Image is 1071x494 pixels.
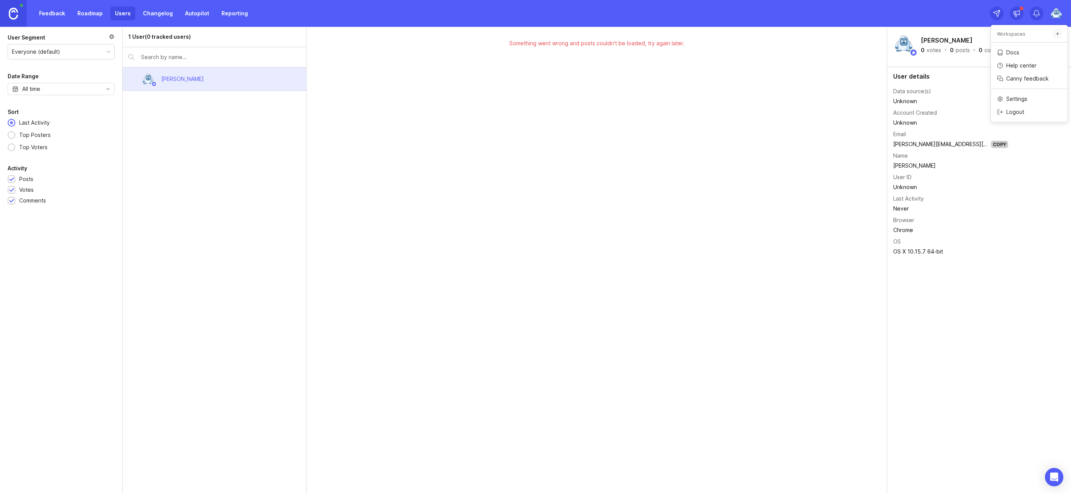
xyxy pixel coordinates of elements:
a: Roadmap [73,7,107,20]
p: Help center [1006,62,1037,69]
div: Copy [991,141,1008,148]
div: Never [893,204,1008,213]
div: Data source(s) [893,87,931,96]
h2: [PERSON_NAME] [919,35,974,46]
div: Date Range [8,72,39,81]
div: Posts [19,175,33,183]
p: Workspaces [997,31,1025,37]
img: member badge [910,49,917,56]
a: Reporting [217,7,253,20]
div: Votes [19,186,34,194]
div: Sort [8,107,19,117]
div: comments [984,48,1010,53]
a: Settings [991,93,1068,105]
td: Chrome [893,225,1008,235]
div: Account Created [893,109,937,117]
a: Autopilot [180,7,214,20]
img: Ryan Shatford [1050,7,1063,20]
a: Changelog [138,7,177,20]
div: Top Voters [15,143,51,151]
div: All time [22,85,40,93]
td: [PERSON_NAME] [893,161,1008,171]
div: posts [956,48,970,53]
p: Docs [1006,49,1019,56]
p: Canny feedback [1006,75,1049,82]
div: votes [927,48,941,53]
div: 0 [979,48,982,53]
div: Top Posters [15,131,54,139]
p: Logout [1006,108,1024,116]
div: Name [893,151,908,160]
div: Unknown [893,183,1008,191]
a: Help center [991,59,1068,72]
div: OS [893,237,901,246]
td: Unknown [893,96,1008,106]
div: Last Activity [893,194,924,203]
a: Docs [991,46,1068,59]
div: Activity [8,164,27,173]
a: Feedback [34,7,70,20]
div: User ID [893,173,912,181]
div: Unknown [893,119,1008,127]
div: Browser [893,216,914,224]
div: 0 [921,48,925,53]
div: Something went wrong and posts couldn't be loaded, try again later. [319,39,874,48]
svg: toggle icon [102,86,114,92]
div: Last Activity [15,119,54,127]
input: Search by name... [141,53,300,61]
p: Settings [1006,95,1027,103]
a: Users [110,7,135,20]
div: Email [893,130,906,138]
div: · [943,48,948,53]
div: 1 User (0 tracked users) [128,33,191,41]
div: [PERSON_NAME] [161,75,204,83]
a: Canny feedback [991,72,1068,85]
div: Comments [19,196,46,205]
div: Open Intercom Messenger [1045,468,1063,486]
img: Canny Home [9,8,18,20]
a: [PERSON_NAME][EMAIL_ADDRESS][DOMAIN_NAME] [893,141,1023,147]
div: User details [893,73,1065,79]
img: Ryan Shatford [141,72,155,86]
td: OS X 10.15.7 64-bit [893,247,1008,257]
div: User Segment [8,33,45,42]
img: member badge [151,81,157,87]
div: Everyone (default) [12,48,60,56]
div: · [972,48,976,53]
a: Create a new workspace [1054,30,1061,38]
img: Ryan Shatford [893,33,915,54]
div: 0 [950,48,954,53]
